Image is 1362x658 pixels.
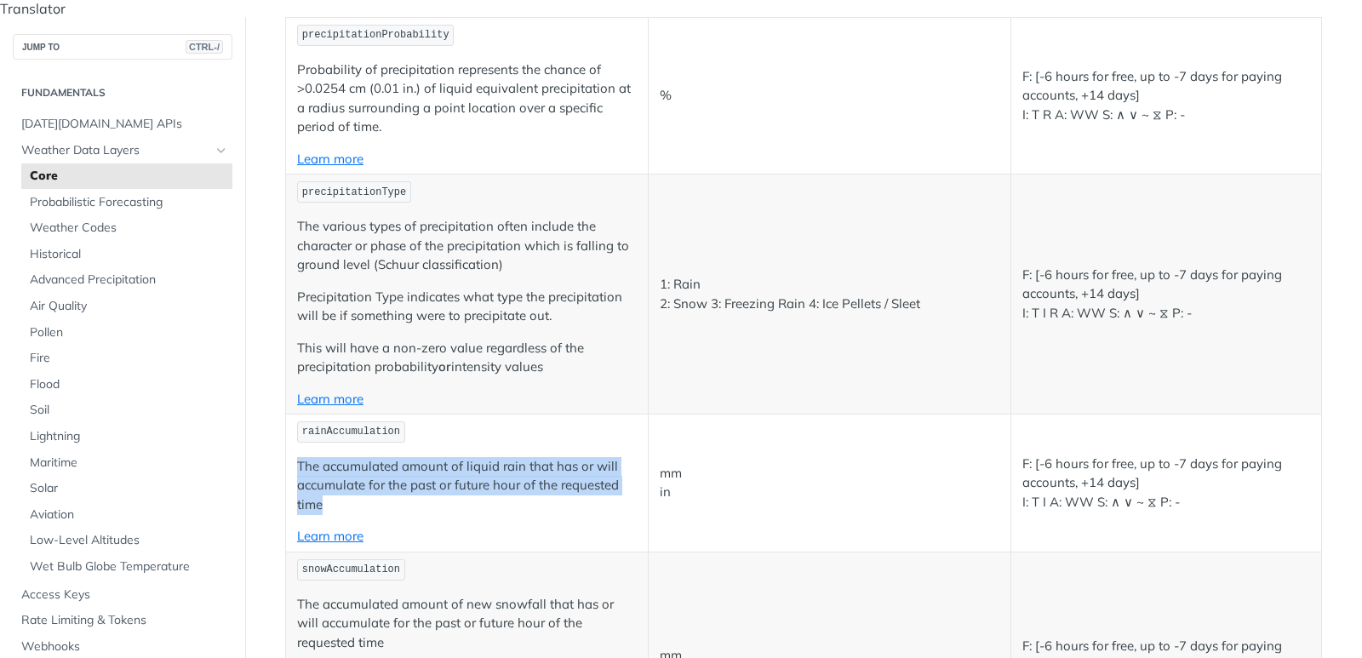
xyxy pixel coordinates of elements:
[30,376,228,393] span: Flood
[21,142,210,159] span: Weather Data Layers
[186,40,223,54] span: CTRL-/
[302,186,406,198] span: precipitationType
[30,402,228,419] span: Soil
[30,532,228,549] span: Low-Level Altitudes
[21,398,232,423] a: Soil
[660,464,999,502] p: mm in
[30,324,228,341] span: Pollen
[30,558,228,575] span: Wet Bulb Globe Temperature
[297,595,637,653] p: The accumulated amount of new snowfall that has or will accumulate for the past or future hour of...
[21,638,228,655] span: Webhooks
[21,372,232,398] a: Flood
[21,116,228,133] span: [DATE][DOMAIN_NAME] APIs
[13,582,232,608] a: Access Keys
[30,298,228,315] span: Air Quality
[30,480,228,497] span: Solar
[21,163,232,189] a: Core
[30,246,228,263] span: Historical
[21,586,228,604] span: Access Keys
[302,29,449,41] span: precipitationProbability
[21,612,228,629] span: Rate Limiting & Tokens
[302,426,400,438] span: rainAccumulation
[30,220,228,237] span: Weather Codes
[21,190,232,215] a: Probabilistic Forecasting
[21,320,232,346] a: Pollen
[302,564,400,575] span: snowAccumulation
[30,194,228,211] span: Probabilistic Forecasting
[297,60,637,137] p: Probability of precipitation represents the chance of >0.0254 cm (0.01 in.) of liquid equivalent ...
[21,528,232,553] a: Low-Level Altitudes
[297,457,637,515] p: The accumulated amount of liquid rain that has or will accumulate for the past or future hour of ...
[30,272,228,289] span: Advanced Precipitation
[21,215,232,241] a: Weather Codes
[660,86,999,106] p: %
[21,267,232,293] a: Advanced Precipitation
[21,294,232,319] a: Air Quality
[13,85,232,100] h2: Fundamentals
[297,288,637,326] p: Precipitation Type indicates what type the precipitation will be if something were to precipitate...
[21,424,232,449] a: Lightning
[21,346,232,371] a: Fire
[21,502,232,528] a: Aviation
[21,554,232,580] a: Wet Bulb Globe Temperature
[215,144,228,157] button: Hide subpages for Weather Data Layers
[297,217,637,275] p: The various types of precipitation often include the character or phase of the precipitation whic...
[21,242,232,267] a: Historical
[21,450,232,476] a: Maritime
[1022,67,1310,125] p: F: [-6 hours for free, up to -7 days for paying accounts, +14 days] I: T R A: WW S: ∧ ∨ ~ ⧖ P: -
[13,608,232,633] a: Rate Limiting & Tokens
[30,506,228,524] span: Aviation
[30,168,228,185] span: Core
[13,112,232,137] a: [DATE][DOMAIN_NAME] APIs
[660,275,999,313] p: 1: Rain 2: Snow 3: Freezing Rain 4: Ice Pellets / Sleet
[13,34,232,60] button: JUMP TOCTRL-/
[1022,266,1310,323] p: F: [-6 hours for free, up to -7 days for paying accounts, +14 days] I: T I R A: WW S: ∧ ∨ ~ ⧖ P: -
[1022,455,1310,512] p: F: [-6 hours for free, up to -7 days for paying accounts, +14 days] I: T I A: WW S: ∧ ∨ ~ ⧖ P: -
[297,151,363,167] a: Learn more
[30,350,228,367] span: Fire
[297,391,363,407] a: Learn more
[297,339,637,377] p: This will have a non-zero value regardless of the precipitation probability intensity values
[297,528,363,544] a: Learn more
[13,138,232,163] a: Weather Data LayersHide subpages for Weather Data Layers
[438,358,451,375] strong: or
[21,476,232,501] a: Solar
[30,428,228,445] span: Lightning
[30,455,228,472] span: Maritime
